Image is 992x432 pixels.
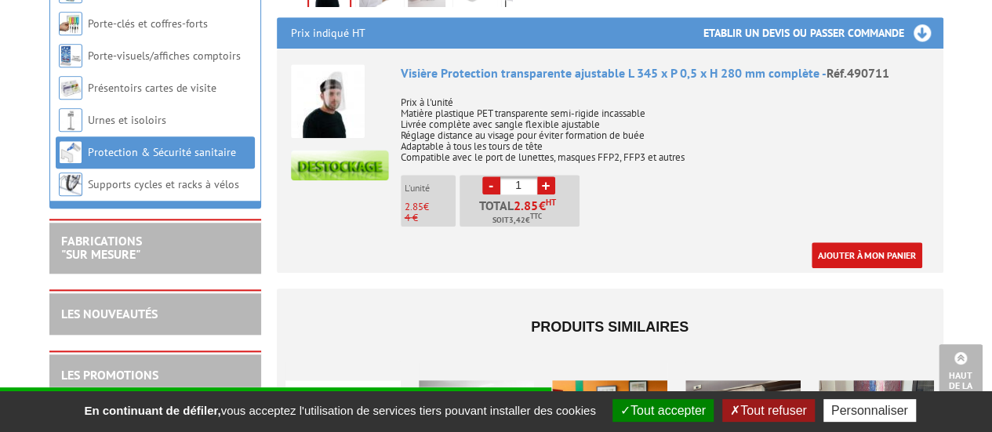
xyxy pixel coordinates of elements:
[537,176,555,194] a: +
[88,145,236,159] a: Protection & Sécurité sanitaire
[546,197,556,208] sup: HT
[405,201,456,212] p: €
[530,212,542,220] sup: TTC
[59,140,82,164] img: Protection & Sécurité sanitaire
[812,242,922,268] a: Ajouter à mon panier
[61,367,158,383] a: LES PROMOTIONS
[61,233,142,263] a: FABRICATIONS"Sur Mesure"
[291,64,365,138] img: Visière Protection transparente ajustable L 345 x P 0,5 x H 280 mm complète
[59,12,82,35] img: Porte-clés et coffres-forts
[59,76,82,100] img: Présentoirs cartes de visite
[59,172,82,196] img: Supports cycles et racks à vélos
[482,176,500,194] a: -
[703,17,943,49] h3: Etablir un devis ou passer commande
[405,183,456,194] p: L'unité
[509,214,525,227] span: 3,42
[291,150,389,180] img: destockage
[88,16,208,31] a: Porte-clés et coffres-forts
[88,49,241,63] a: Porte-visuels/affiches comptoirs
[59,44,82,67] img: Porte-visuels/affiches comptoirs
[405,200,423,213] span: 2.85
[823,399,916,422] button: Personnaliser (fenêtre modale)
[76,404,603,417] span: vous acceptez l'utilisation de services tiers pouvant installer des cookies
[88,113,166,127] a: Urnes et isoloirs
[531,319,689,335] span: Produits similaires
[401,86,929,163] p: Prix à l'unité Matière plastique PET transparente semi-rigide incassable Livrée complète avec san...
[88,81,216,95] a: Présentoirs cartes de visite
[939,344,983,408] a: Haut de la page
[401,64,929,82] div: Visière Protection transparente ajustable L 345 x P 0,5 x H 280 mm complète -
[612,399,714,422] button: Tout accepter
[59,108,82,132] img: Urnes et isoloirs
[61,306,158,321] a: LES NOUVEAUTÉS
[88,177,239,191] a: Supports cycles et racks à vélos
[827,65,889,81] span: Réf.490711
[405,212,456,223] p: 4 €
[514,199,539,212] span: 2.85
[722,399,814,422] button: Tout refuser
[84,404,220,417] strong: En continuant de défiler,
[463,199,580,227] p: Total
[539,199,546,212] span: €
[291,17,365,49] p: Prix indiqué HT
[492,214,542,227] span: Soit €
